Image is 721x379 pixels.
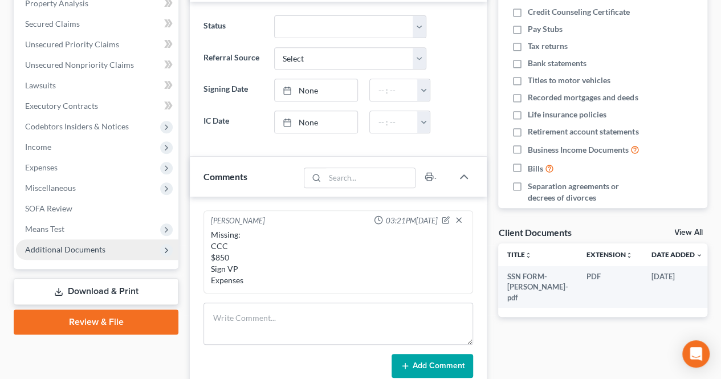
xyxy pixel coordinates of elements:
span: Additional Documents [25,244,105,254]
label: IC Date [198,111,268,133]
div: [PERSON_NAME] [211,215,265,227]
span: Retirement account statements [528,126,638,137]
i: expand_more [695,252,702,259]
span: Credit Counseling Certificate [528,6,630,18]
span: Unsecured Priority Claims [25,39,119,49]
label: Signing Date [198,79,268,101]
span: Business Income Documents [528,144,629,156]
a: Unsecured Nonpriority Claims [16,55,178,75]
span: Tax returns [528,40,568,52]
span: Lawsuits [25,80,56,90]
a: Executory Contracts [16,96,178,116]
span: Pay Stubs [528,23,563,35]
i: unfold_more [525,252,532,259]
i: unfold_more [626,252,633,259]
td: [DATE] [642,266,711,308]
span: Bank statements [528,58,586,69]
a: Download & Print [14,278,178,305]
button: Add Comment [392,354,473,378]
span: Life insurance policies [528,109,606,120]
a: Date Added expand_more [651,250,702,259]
a: Unsecured Priority Claims [16,34,178,55]
input: -- : -- [370,79,418,101]
span: Comments [203,171,247,182]
span: Expenses [25,162,58,172]
span: 03:21PM[DATE] [385,215,437,226]
td: PDF [577,266,642,308]
label: Referral Source [198,47,268,70]
span: Income [25,142,51,152]
span: Separation agreements or decrees of divorces [528,181,645,203]
span: Unsecured Nonpriority Claims [25,60,134,70]
a: Extensionunfold_more [586,250,633,259]
a: Lawsuits [16,75,178,96]
a: Secured Claims [16,14,178,34]
span: Recorded mortgages and deeds [528,92,638,103]
a: None [275,111,358,133]
a: Titleunfold_more [507,250,532,259]
span: Means Test [25,224,64,234]
a: View All [674,229,703,237]
span: Bills [528,163,543,174]
input: Search... [325,168,416,188]
span: Miscellaneous [25,183,76,193]
div: Client Documents [498,226,571,238]
span: Executory Contracts [25,101,98,111]
span: Secured Claims [25,19,80,28]
span: Codebtors Insiders & Notices [25,121,129,131]
a: Review & File [14,309,178,335]
span: Titles to motor vehicles [528,75,610,86]
label: Status [198,15,268,38]
a: SOFA Review [16,198,178,219]
div: Open Intercom Messenger [682,340,710,368]
a: None [275,79,358,101]
span: SOFA Review [25,203,72,213]
td: SSN FORM- [PERSON_NAME]-pdf [498,266,577,308]
div: Missing: CCC $850 Sign VP Expenses [211,229,466,286]
input: -- : -- [370,111,418,133]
